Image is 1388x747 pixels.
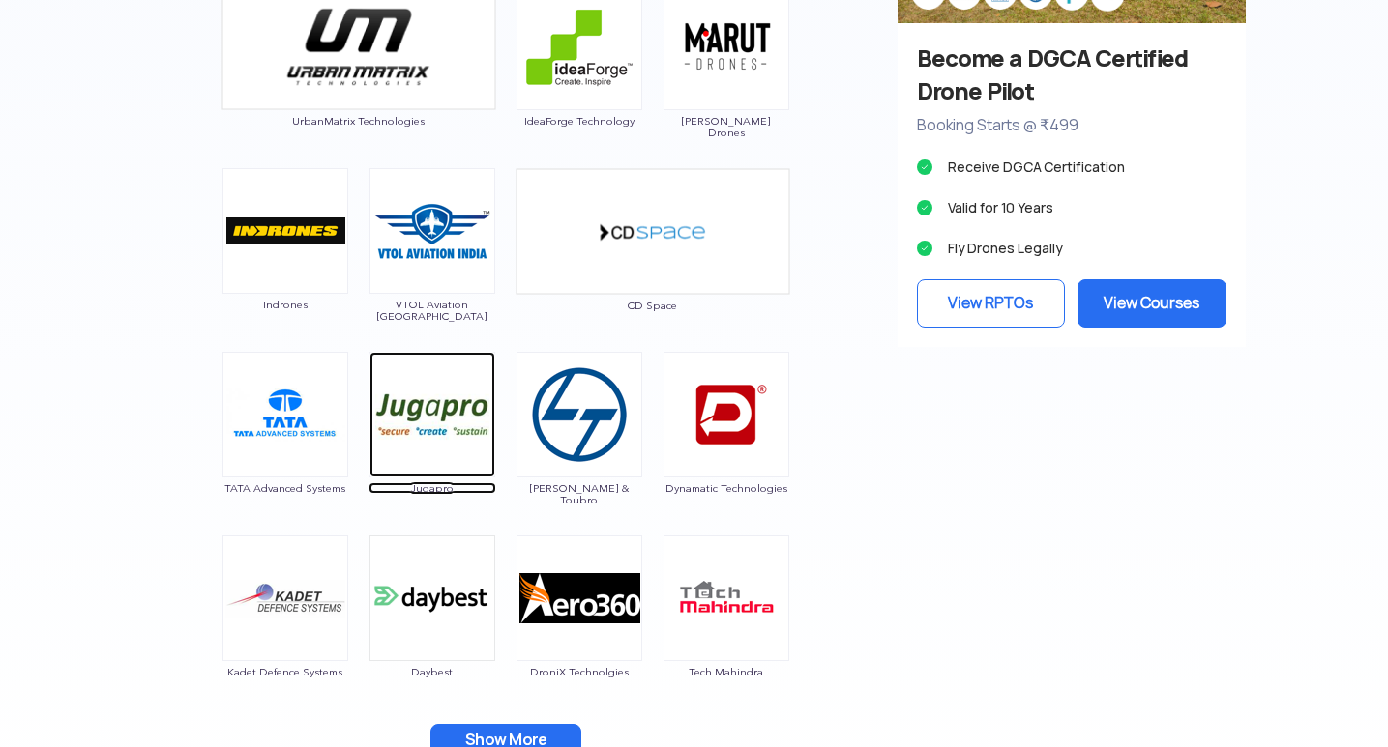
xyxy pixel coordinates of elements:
[369,482,496,494] span: Jugapro
[517,535,642,661] img: ic_aero360.png
[369,168,495,294] img: ic_vtolaviation.png
[221,589,349,677] a: Kadet Defence Systems
[222,352,348,477] img: ic_tata.png
[222,168,348,294] img: ic_indrones.png
[221,666,349,677] span: Kadet Defence Systems
[516,666,643,677] span: DroniX Technolgies
[516,221,790,311] a: CD Space
[516,300,790,311] span: CD Space
[1078,279,1226,328] a: View Courses
[369,352,495,477] img: ic_jugapro.png
[369,535,495,661] img: ic_daybest.png
[917,43,1226,108] h3: Become a DGCA Certified Drone Pilot
[516,115,643,127] span: IdeaForge Technology
[917,154,1226,181] li: Receive DGCA Certification
[663,666,790,677] span: Tech Mahindra
[664,535,789,661] img: ic_techmahindra.png
[516,168,790,295] img: ic_cdspace_double.png
[664,352,789,477] img: ic_dynamatic.png
[917,194,1226,221] li: Valid for 10 Years
[917,279,1066,328] a: View RPTOs
[369,666,496,677] span: Daybest
[517,352,642,477] img: ic_larsen.png
[369,405,496,494] a: Jugapro
[221,482,349,494] span: TATA Advanced Systems
[221,38,496,128] a: UrbanMatrix Technologies
[221,221,349,310] a: Indrones
[369,589,496,677] a: Daybest
[663,482,790,494] span: Dynamatic Technologies
[516,482,643,505] span: [PERSON_NAME] & Toubro
[917,235,1226,262] li: Fly Drones Legally
[516,405,643,505] a: [PERSON_NAME] & Toubro
[369,299,496,322] span: VTOL Aviation [GEOGRAPHIC_DATA]
[663,589,790,677] a: Tech Mahindra
[516,38,643,127] a: IdeaForge Technology
[221,115,496,127] span: UrbanMatrix Technologies
[663,405,790,494] a: Dynamatic Technologies
[663,115,790,138] span: [PERSON_NAME] Drones
[222,535,348,661] img: ic_kadet.png
[917,113,1226,138] p: Booking Starts @ ₹499
[221,405,349,494] a: TATA Advanced Systems
[221,299,349,310] span: Indrones
[516,589,643,677] a: DroniX Technolgies
[369,221,496,322] a: VTOL Aviation [GEOGRAPHIC_DATA]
